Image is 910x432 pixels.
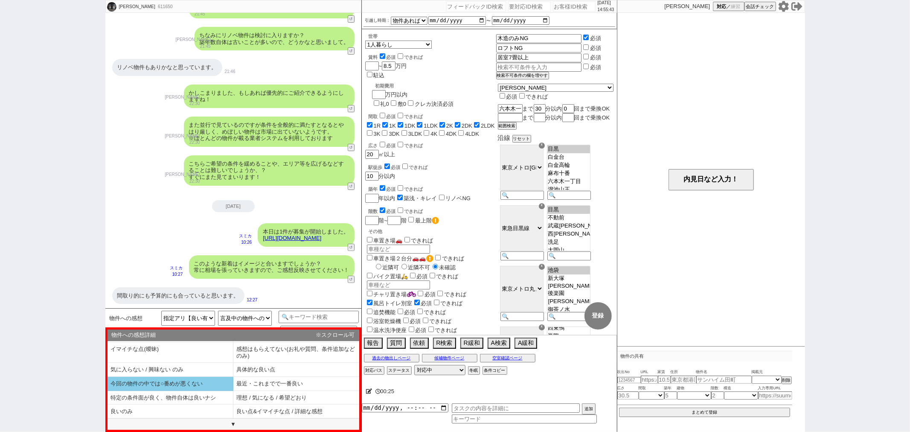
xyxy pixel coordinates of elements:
button: ステータス [387,366,412,375]
button: 間取り どうすれば出ますか？ (条件／相場の相談) [280,326,358,347]
button: 登録 [584,302,612,330]
span: 間取 [639,385,664,392]
span: 物件への感想 [110,315,143,322]
div: ☓ [539,324,545,330]
label: リノベNG [446,195,471,201]
p: 12:27 [247,297,258,304]
input: できれば [398,207,403,213]
li: イマイチな点(曖昧) [108,342,233,363]
option: 不動前 [547,214,590,222]
li: 気に入らない / 興味ない のみ [108,363,233,377]
div: また並行で見ているのですが条件を全般的に満たすとなるとやはり厳しく、めぼしい物件は市場に出ていないようです。 ※ほとんどの物件が載る業者システムを利用しております [184,117,355,147]
label: 温水洗浄便座 [365,327,407,333]
input: できれば [398,142,403,147]
div: かしこまりました、もしあれば優先的にご紹介できるようにしますね！ [184,85,355,108]
input: 🔍 [500,312,544,321]
label: 引越し時期： [365,17,391,24]
button: A緩和 [515,338,537,349]
input: 風呂トイレ別室 [367,300,372,305]
p: その他 [369,228,496,235]
div: リノベ物件もありかなと思っています。 [112,59,222,76]
input: できれば [435,255,441,260]
input: 追焚機能 [367,309,372,314]
label: できれば [518,93,548,100]
p: 14:55:43 [598,6,614,13]
label: 風呂トイレ別室 [365,300,413,306]
label: 1R [374,123,381,129]
button: まとめて登録 [619,408,791,417]
button: ↺ [348,47,355,55]
input: 近隣可 [376,264,381,269]
a: [URL][DOMAIN_NAME] [263,235,321,241]
span: 練習 [731,3,740,10]
input: 検索不可条件を入力 [496,63,582,72]
span: 必須 [421,300,432,306]
label: 未確認 [430,264,456,271]
input: 車置き場２台分🚗🚗 [367,255,372,260]
span: 00:25 [381,388,395,394]
span: 階数 [711,385,724,392]
label: 追焚機能 [365,309,396,315]
div: 築年 [369,184,496,193]
span: 築年 [664,385,677,392]
label: できれば [432,300,463,306]
div: 万円以内 [372,79,454,108]
span: 家賃 [658,369,671,376]
input: 検索不可条件を入力 [496,53,582,62]
p: 22:30 [165,100,200,107]
div: このような新着はイメージと合いますでしょうか？ 常に相場を張っていきますので、ご感想反映させてください！ [189,255,355,279]
label: 3K [374,131,381,137]
img: 0hJ7u48G7rFRhYTQR9bPNrZygdFnJ7PEwKfSheeTpOGyhsLlIaIXgKeD1JSH9kLlFLd39eLGtMHylUXmJ-RhvpLF99Sy9hf1Z... [107,2,116,12]
input: 未確認 [433,264,438,269]
p: 22:30 [165,178,200,185]
button: R検索 [433,338,456,349]
label: 1K [389,123,396,129]
span: 必須 [391,165,401,170]
p: [PERSON_NAME] [165,133,200,140]
button: 候補物件ページ [422,354,477,362]
input: できれば [437,291,443,296]
input: できれば [398,113,403,118]
button: ↺ [348,183,355,190]
input: サンハイム田町 [696,376,752,384]
span: 必須 [404,309,416,315]
button: リセット [512,135,531,143]
input: できれば [428,327,434,332]
label: できれば [428,273,459,280]
input: 🔍キーワード検索 [279,311,359,323]
label: 3DK [389,131,399,137]
button: 内見日など入力！ [669,169,754,190]
p: [PERSON_NAME] [176,36,211,43]
p: 10:27 [170,271,183,278]
span: 広さ [617,385,639,392]
input: チャリ置き場 [367,291,372,296]
span: 建物 [677,385,711,392]
p: 21:46 [225,68,235,75]
button: 条件コピー [483,366,507,375]
label: 2LDK [481,123,495,129]
label: 車置き場🚗 [365,237,403,244]
p: [PERSON_NAME] [165,94,200,101]
span: 必須 [387,114,396,119]
button: 対応パス [364,366,384,375]
label: 近隣不可 [399,264,430,271]
button: A検索 [488,338,510,349]
div: 賃料 [369,52,423,61]
label: できれば [433,255,464,262]
button: 空室確認ページ [480,354,535,362]
input: 2 [711,391,724,400]
label: 近隣可 [374,264,399,271]
label: できれば [396,143,423,148]
option: [PERSON_NAME]三丁目 [547,298,590,306]
div: [DATE] [212,200,255,212]
input: https://suumo.jp/chintai/jnc_000022489271 [641,376,658,384]
p: [PERSON_NAME] [665,3,710,10]
span: 吹出No [617,369,641,376]
span: 必須 [387,209,396,214]
button: 対応／練習 [713,2,744,11]
label: できれば [396,114,423,119]
button: ↺ [348,276,355,283]
button: 削除 [782,377,792,384]
button: ↺ [348,244,355,251]
p: 物件の共有 [617,351,792,361]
